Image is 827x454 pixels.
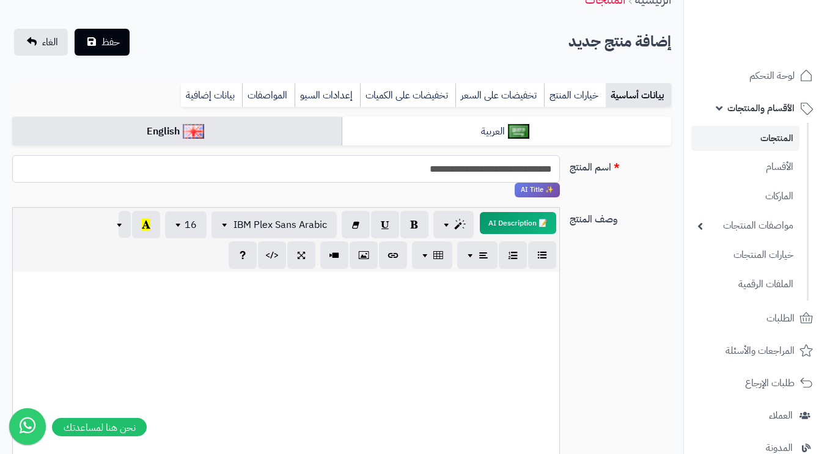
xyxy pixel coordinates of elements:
[749,67,795,84] span: لوحة التحكم
[691,368,820,398] a: طلبات الإرجاع
[691,154,799,180] a: الأقسام
[606,83,671,108] a: بيانات أساسية
[360,83,455,108] a: تخفيضات على الكميات
[75,29,130,56] button: حفظ
[568,29,671,54] h2: إضافة منتج جديد
[726,342,795,359] span: المراجعات والأسئلة
[691,401,820,430] a: العملاء
[515,183,560,197] span: انقر لاستخدام رفيقك الذكي
[42,35,58,49] span: الغاء
[165,211,207,238] button: 16
[745,375,795,392] span: طلبات الإرجاع
[480,212,556,234] button: 📝 AI Description
[691,126,799,151] a: المنتجات
[233,218,327,232] span: IBM Plex Sans Arabic
[242,83,295,108] a: المواصفات
[12,117,342,147] a: English
[14,29,68,56] a: الغاء
[565,155,676,175] label: اسم المنتج
[691,271,799,298] a: الملفات الرقمية
[691,61,820,90] a: لوحة التحكم
[455,83,544,108] a: تخفيضات على السعر
[769,407,793,424] span: العملاء
[691,213,799,239] a: مواصفات المنتجات
[101,35,120,49] span: حفظ
[691,336,820,365] a: المراجعات والأسئلة
[295,83,360,108] a: إعدادات السيو
[691,304,820,333] a: الطلبات
[565,207,676,227] label: وصف المنتج
[766,310,795,327] span: الطلبات
[508,124,529,139] img: العربية
[727,100,795,117] span: الأقسام والمنتجات
[342,117,671,147] a: العربية
[544,83,606,108] a: خيارات المنتج
[183,124,204,139] img: English
[185,218,197,232] span: 16
[691,242,799,268] a: خيارات المنتجات
[744,9,815,35] img: logo-2.png
[691,183,799,210] a: الماركات
[181,83,242,108] a: بيانات إضافية
[211,211,337,238] button: IBM Plex Sans Arabic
